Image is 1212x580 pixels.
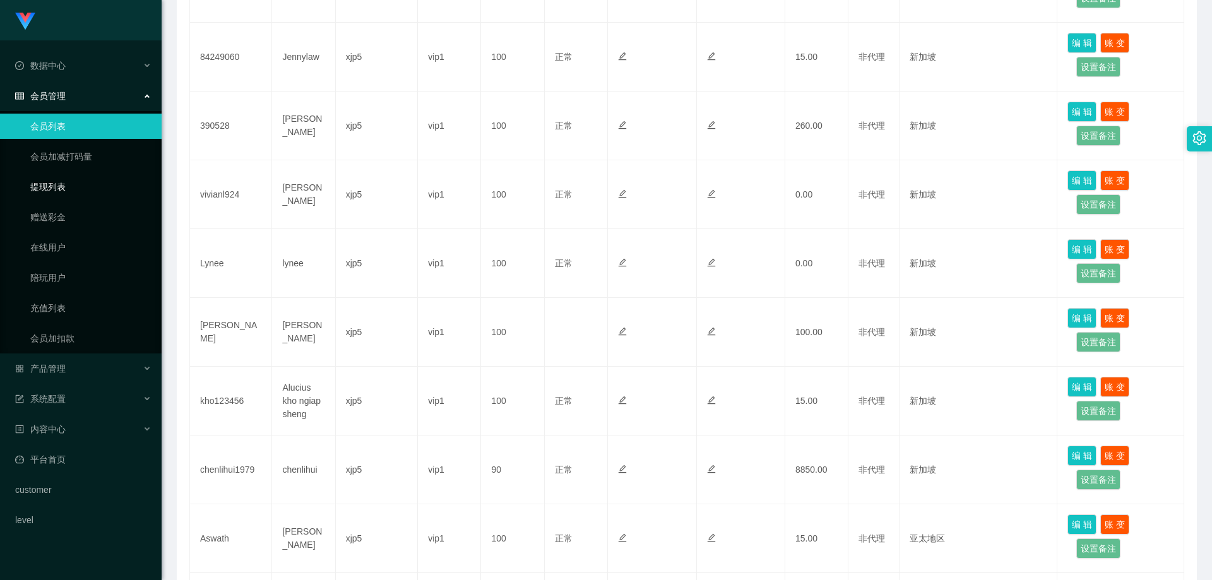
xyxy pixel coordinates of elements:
span: 正常 [555,396,573,406]
td: vip1 [418,435,481,504]
td: Jennylaw [272,23,335,92]
i: 图标: edit [618,52,627,61]
td: [PERSON_NAME] [272,92,335,160]
button: 编 辑 [1067,33,1096,53]
i: 图标: edit [707,396,716,405]
td: [PERSON_NAME] [190,298,272,367]
button: 账 变 [1100,514,1129,535]
button: 账 变 [1100,170,1129,191]
button: 设置备注 [1076,126,1120,146]
span: 系统配置 [15,394,66,404]
button: 账 变 [1100,446,1129,466]
a: 会员列表 [30,114,151,139]
span: 正常 [555,465,573,475]
button: 账 变 [1100,377,1129,397]
td: 15.00 [785,367,848,435]
a: 充值列表 [30,295,151,321]
i: 图标: edit [707,465,716,473]
i: 图标: edit [618,189,627,198]
button: 设置备注 [1076,538,1120,559]
td: 0.00 [785,160,848,229]
td: 84249060 [190,23,272,92]
span: 内容中心 [15,424,66,434]
i: 图标: edit [707,121,716,129]
td: xjp5 [336,160,418,229]
span: 非代理 [858,258,885,268]
td: 15.00 [785,23,848,92]
i: 图标: setting [1192,131,1206,145]
button: 编 辑 [1067,102,1096,122]
td: lynee [272,229,335,298]
td: 新加坡 [900,367,1058,435]
span: 产品管理 [15,364,66,374]
a: 提现列表 [30,174,151,199]
td: vip1 [418,160,481,229]
a: 图标: dashboard平台首页 [15,447,151,472]
button: 设置备注 [1076,332,1120,352]
td: 新加坡 [900,229,1058,298]
td: 新加坡 [900,23,1058,92]
a: 会员加减打码量 [30,144,151,169]
td: 390528 [190,92,272,160]
td: vivianl924 [190,160,272,229]
button: 账 变 [1100,308,1129,328]
i: 图标: check-circle-o [15,61,24,70]
a: level [15,507,151,533]
button: 设置备注 [1076,470,1120,490]
span: 数据中心 [15,61,66,71]
td: 新加坡 [900,160,1058,229]
td: Aswath [190,504,272,573]
button: 编 辑 [1067,308,1096,328]
td: xjp5 [336,435,418,504]
td: vip1 [418,367,481,435]
td: 新加坡 [900,298,1058,367]
i: 图标: form [15,394,24,403]
td: Alucius kho ngiap sheng [272,367,335,435]
i: 图标: edit [707,258,716,267]
a: customer [15,477,151,502]
i: 图标: edit [618,396,627,405]
td: xjp5 [336,229,418,298]
td: vip1 [418,92,481,160]
td: 8850.00 [785,435,848,504]
a: 赠送彩金 [30,204,151,230]
span: 会员管理 [15,91,66,101]
td: [PERSON_NAME] [272,504,335,573]
button: 设置备注 [1076,57,1120,77]
a: 在线用户 [30,235,151,260]
button: 编 辑 [1067,377,1096,397]
td: chenlihui1979 [190,435,272,504]
a: 陪玩用户 [30,265,151,290]
td: 90 [481,435,544,504]
td: kho123456 [190,367,272,435]
button: 设置备注 [1076,194,1120,215]
button: 编 辑 [1067,170,1096,191]
td: xjp5 [336,367,418,435]
td: Lynee [190,229,272,298]
td: 0.00 [785,229,848,298]
i: 图标: edit [707,327,716,336]
button: 编 辑 [1067,239,1096,259]
i: 图标: edit [618,533,627,542]
button: 编 辑 [1067,514,1096,535]
button: 设置备注 [1076,401,1120,421]
i: 图标: edit [707,533,716,542]
button: 账 变 [1100,33,1129,53]
span: 非代理 [858,189,885,199]
td: xjp5 [336,92,418,160]
td: 100 [481,92,544,160]
td: vip1 [418,504,481,573]
td: 260.00 [785,92,848,160]
span: 非代理 [858,327,885,337]
img: logo.9652507e.png [15,13,35,30]
td: vip1 [418,23,481,92]
td: 100 [481,23,544,92]
span: 正常 [555,52,573,62]
td: [PERSON_NAME] [272,160,335,229]
td: vip1 [418,229,481,298]
td: xjp5 [336,504,418,573]
td: xjp5 [336,298,418,367]
td: 亚太地区 [900,504,1058,573]
td: 100 [481,160,544,229]
i: 图标: edit [618,121,627,129]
